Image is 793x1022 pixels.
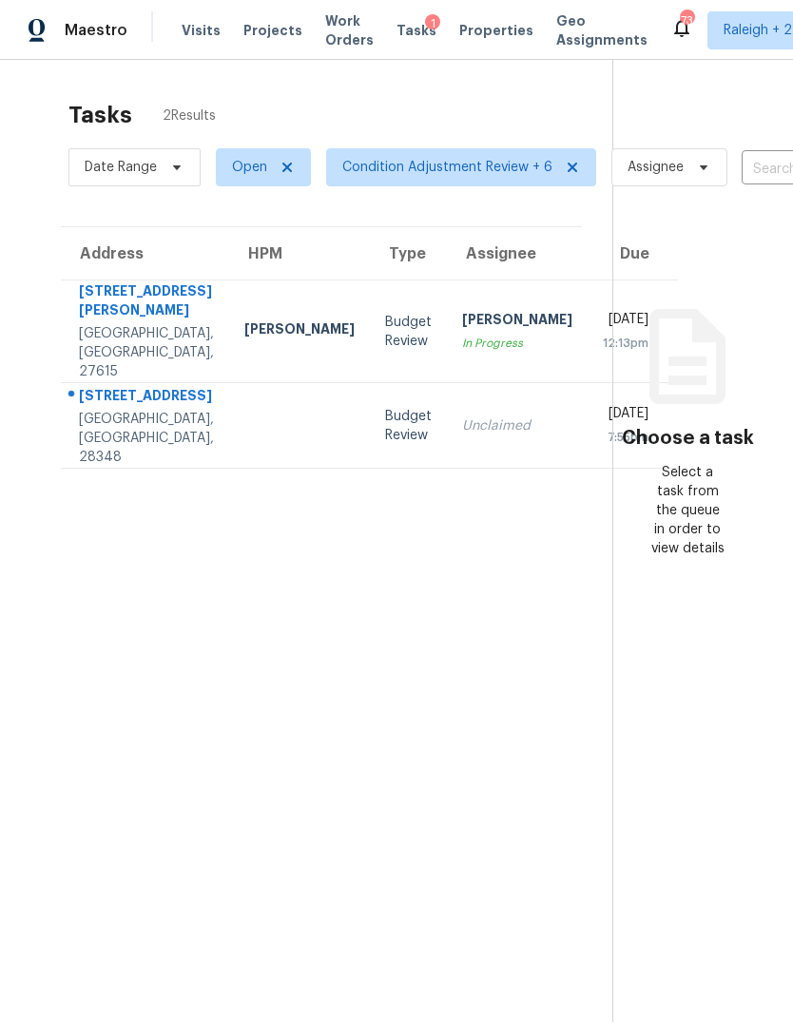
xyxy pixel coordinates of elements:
[232,158,267,177] span: Open
[79,324,214,381] div: [GEOGRAPHIC_DATA], [GEOGRAPHIC_DATA], 27615
[462,310,572,334] div: [PERSON_NAME]
[85,158,157,177] span: Date Range
[603,404,648,428] div: [DATE]
[79,281,214,324] div: [STREET_ADDRESS][PERSON_NAME]
[370,227,447,280] th: Type
[447,227,588,280] th: Assignee
[603,310,648,334] div: [DATE]
[68,106,132,125] h2: Tasks
[385,407,432,445] div: Budget Review
[628,158,684,177] span: Assignee
[462,416,572,435] div: Unclaimed
[385,313,432,351] div: Budget Review
[650,463,725,558] div: Select a task from the queue in order to view details
[243,21,302,40] span: Projects
[244,319,355,343] div: [PERSON_NAME]
[425,14,440,33] div: 1
[79,410,214,467] div: [GEOGRAPHIC_DATA], [GEOGRAPHIC_DATA], 28348
[459,21,533,40] span: Properties
[342,158,552,177] span: Condition Adjustment Review + 6
[603,334,648,353] div: 12:13pm
[556,11,648,49] span: Geo Assignments
[229,227,370,280] th: HPM
[325,11,374,49] span: Work Orders
[182,21,221,40] span: Visits
[462,334,572,353] div: In Progress
[396,24,436,37] span: Tasks
[61,227,229,280] th: Address
[79,386,214,410] div: [STREET_ADDRESS]
[588,227,678,280] th: Due
[724,21,792,40] span: Raleigh + 2
[65,21,127,40] span: Maestro
[680,11,693,30] div: 73
[163,106,216,125] span: 2 Results
[622,429,754,448] h3: Choose a task
[603,428,648,447] div: 7:55pm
